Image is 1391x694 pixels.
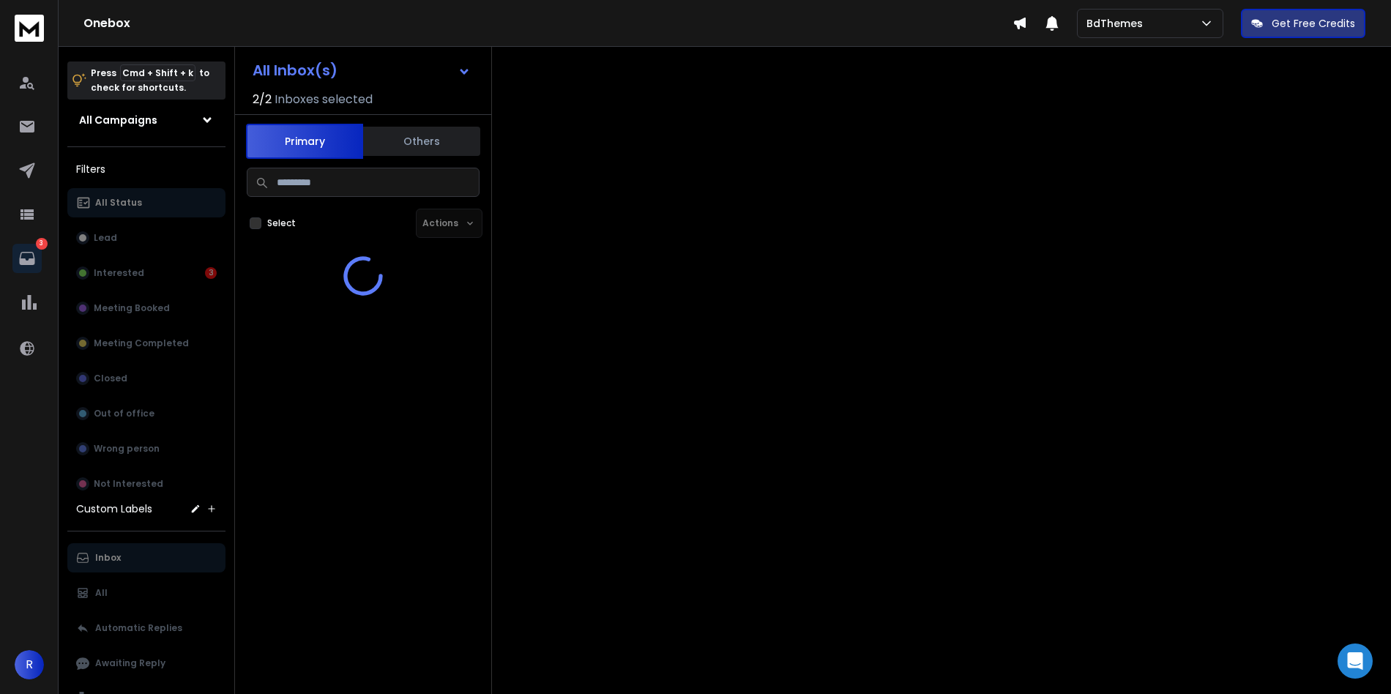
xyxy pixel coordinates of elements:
[253,63,338,78] h1: All Inbox(s)
[91,66,209,95] p: Press to check for shortcuts.
[15,650,44,679] button: R
[79,113,157,127] h1: All Campaigns
[67,105,225,135] button: All Campaigns
[67,159,225,179] h3: Filters
[241,56,482,85] button: All Inbox(s)
[1086,16,1149,31] p: BdThemes
[1272,16,1355,31] p: Get Free Credits
[83,15,1013,32] h1: Onebox
[12,244,42,273] a: 3
[1241,9,1365,38] button: Get Free Credits
[253,91,272,108] span: 2 / 2
[267,217,296,229] label: Select
[15,15,44,42] img: logo
[363,125,480,157] button: Others
[246,124,363,159] button: Primary
[275,91,373,108] h3: Inboxes selected
[36,238,48,250] p: 3
[76,501,152,516] h3: Custom Labels
[1338,643,1373,679] div: Open Intercom Messenger
[120,64,195,81] span: Cmd + Shift + k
